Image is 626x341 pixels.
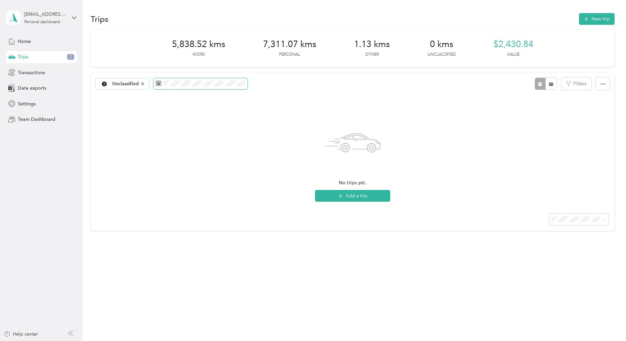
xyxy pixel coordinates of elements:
p: Value [507,52,520,58]
button: Filters [562,78,591,90]
span: 7,311.07 kms [263,39,316,50]
button: Help center [4,331,38,338]
span: Transactions [18,69,45,76]
span: Team Dashboard [18,116,55,123]
p: Personal [279,52,300,58]
span: 2 [67,54,74,60]
div: Personal dashboard [24,20,60,24]
div: [EMAIL_ADDRESS][DOMAIN_NAME] [24,11,66,18]
span: Settings [18,100,36,107]
p: Unclassified [428,52,456,58]
p: Work [192,52,205,58]
span: No trips yet. [339,179,366,186]
span: 1.13 kms [354,39,390,50]
button: Add a trip [315,190,390,202]
span: 0 kms [430,39,453,50]
p: Other [365,52,379,58]
span: Home [18,38,31,45]
span: Unclassified [112,82,139,86]
span: Trips [18,53,28,60]
span: Data exports [18,85,46,92]
span: $2,430.84 [493,39,533,50]
iframe: Everlance-gr Chat Button Frame [588,303,626,341]
span: 5,838.52 kms [172,39,225,50]
h1: Trips [91,15,108,22]
button: New trip [579,13,615,25]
